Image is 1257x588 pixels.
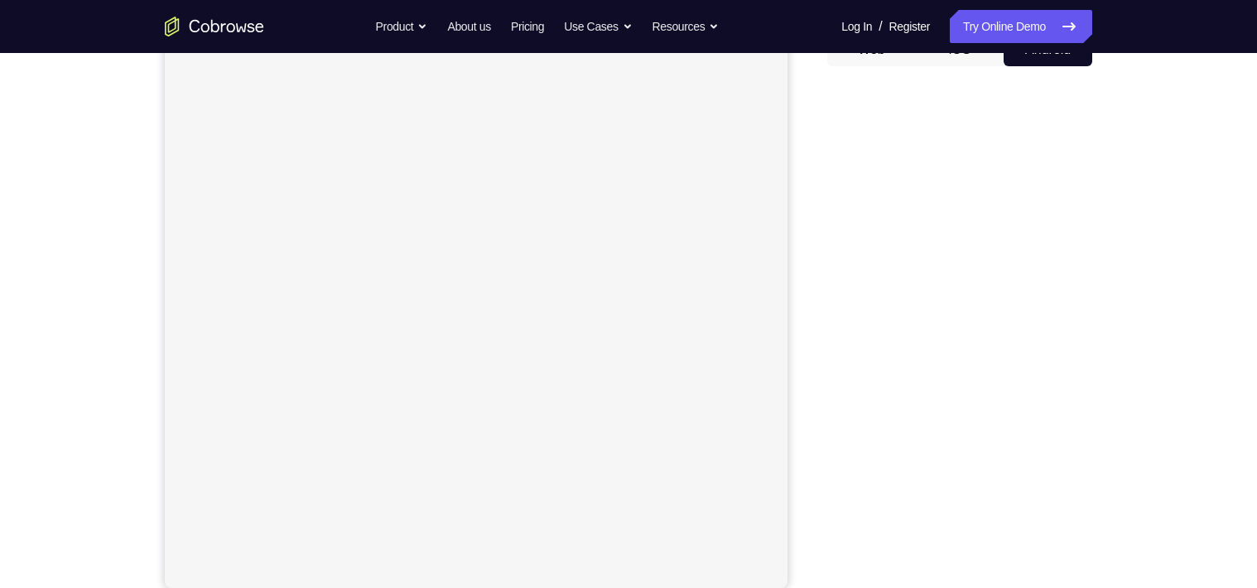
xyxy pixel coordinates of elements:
[376,10,428,43] button: Product
[841,10,872,43] a: Log In
[447,10,490,43] a: About us
[165,17,264,36] a: Go to the home page
[653,10,720,43] button: Resources
[889,10,930,43] a: Register
[165,33,787,588] iframe: Agent
[511,10,544,43] a: Pricing
[564,10,632,43] button: Use Cases
[950,10,1092,43] a: Try Online Demo
[879,17,882,36] span: /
